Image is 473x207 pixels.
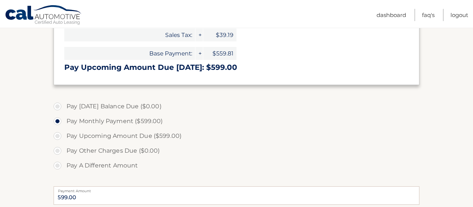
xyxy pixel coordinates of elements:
a: FAQ's [422,9,435,21]
span: + [195,47,203,60]
span: + [195,28,203,41]
label: Pay [DATE] Balance Due ($0.00) [54,99,419,114]
span: $559.81 [203,47,236,60]
a: Dashboard [377,9,406,21]
label: Pay A Different Amount [54,158,419,173]
a: Logout [450,9,468,21]
a: Cal Automotive [5,5,82,26]
label: Pay Monthly Payment ($599.00) [54,114,419,129]
label: Pay Upcoming Amount Due ($599.00) [54,129,419,143]
input: Payment Amount [54,186,419,205]
label: Payment Amount [54,186,419,192]
label: Pay Other Charges Due ($0.00) [54,143,419,158]
span: $39.19 [203,28,236,41]
h3: Pay Upcoming Amount Due [DATE]: $599.00 [64,63,409,72]
span: Sales Tax: [64,28,195,41]
span: Base Payment: [64,47,195,60]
